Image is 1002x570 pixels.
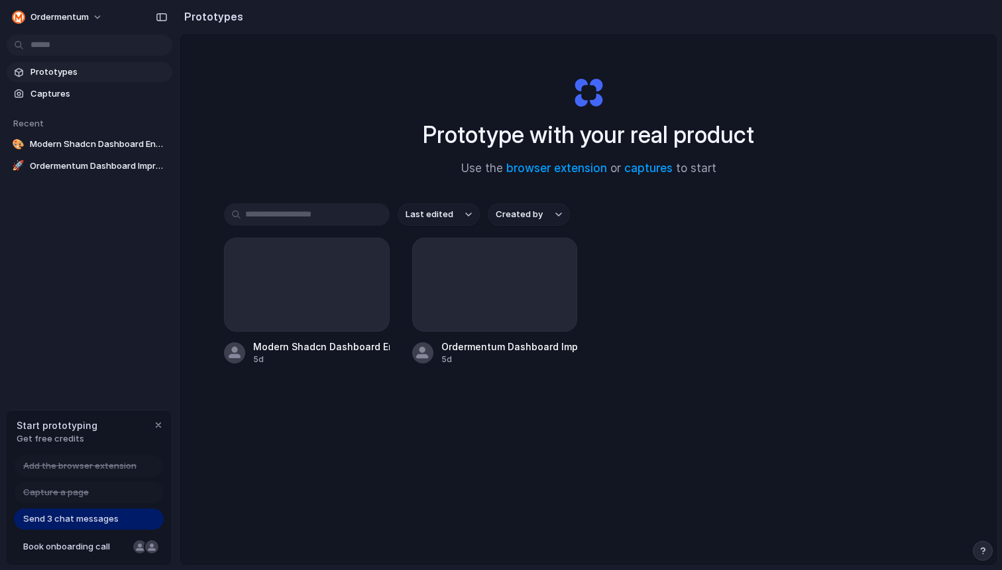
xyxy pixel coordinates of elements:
[17,418,97,432] span: Start prototyping
[406,208,453,221] span: Last edited
[13,118,44,128] span: Recent
[7,62,172,82] a: Prototypes
[398,203,480,226] button: Last edited
[506,162,607,175] a: browser extension
[30,66,167,79] span: Prototypes
[30,138,167,151] span: Modern Shadcn Dashboard Enhancements
[496,208,543,221] span: Created by
[7,134,172,154] a: 🎨Modern Shadcn Dashboard Enhancements
[23,486,89,499] span: Capture a page
[441,354,578,365] div: 5d
[144,539,160,555] div: Christian Iacullo
[7,7,109,28] button: Ordermentum
[30,11,89,24] span: Ordermentum
[12,138,25,151] div: 🎨
[461,160,716,177] span: Use the or to start
[224,238,390,365] a: Modern Shadcn Dashboard Enhancements5d
[23,540,128,553] span: Book onboarding call
[17,432,97,446] span: Get free credits
[253,340,390,354] div: Modern Shadcn Dashboard Enhancements
[23,512,119,526] span: Send 3 chat messages
[179,9,243,24] h2: Prototypes
[441,340,578,354] div: Ordermentum Dashboard Improvements
[624,162,673,175] a: captures
[412,238,578,365] a: Ordermentum Dashboard Improvements5d
[253,354,390,365] div: 5d
[7,156,172,176] a: 🚀Ordermentum Dashboard Improvements
[30,160,167,173] span: Ordermentum Dashboard Improvements
[423,117,754,152] h1: Prototype with your real product
[14,536,164,557] a: Book onboarding call
[30,87,167,101] span: Captures
[23,459,137,473] span: Add the browser extension
[7,84,172,104] a: Captures
[488,203,570,226] button: Created by
[132,539,148,555] div: Nicole Kubica
[12,160,25,173] div: 🚀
